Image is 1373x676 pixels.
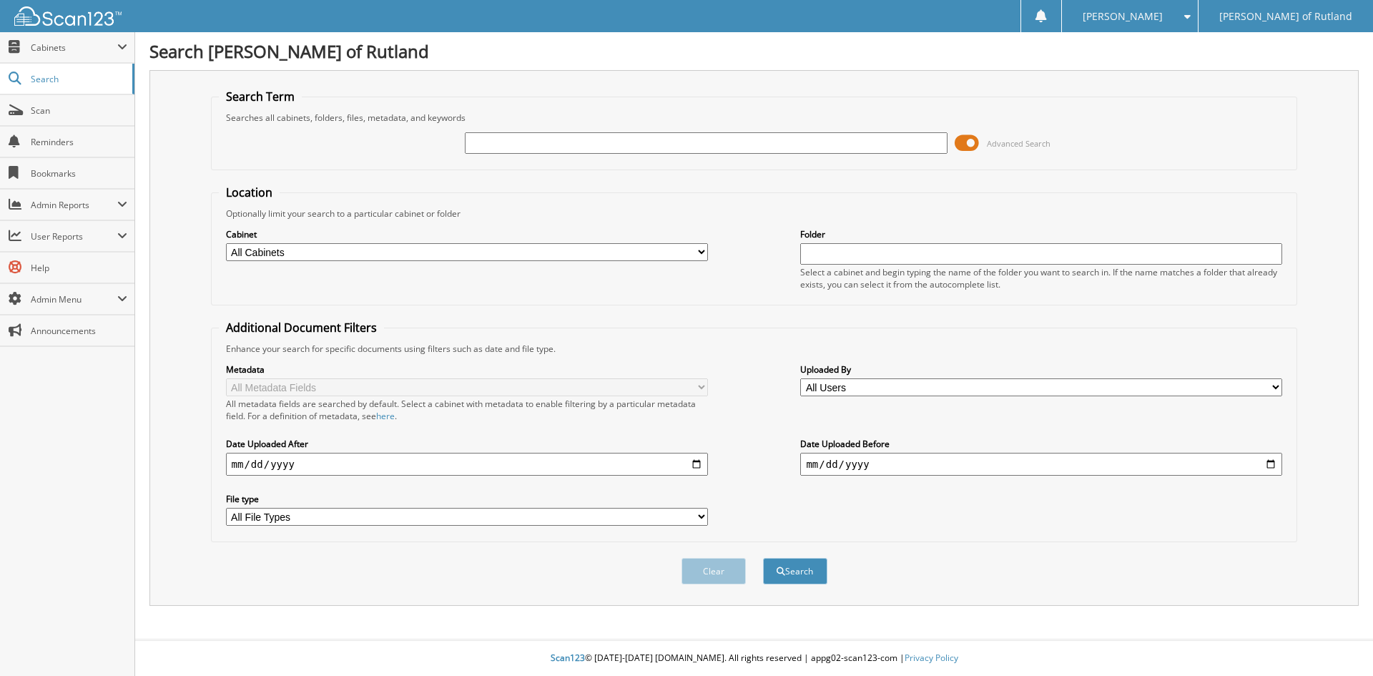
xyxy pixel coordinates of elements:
[800,438,1282,450] label: Date Uploaded Before
[987,138,1050,149] span: Advanced Search
[226,363,708,376] label: Metadata
[14,6,122,26] img: scan123-logo-white.svg
[149,39,1359,63] h1: Search [PERSON_NAME] of Rutland
[226,438,708,450] label: Date Uploaded After
[219,207,1290,220] div: Optionally limit your search to a particular cabinet or folder
[135,641,1373,676] div: © [DATE]-[DATE] [DOMAIN_NAME]. All rights reserved | appg02-scan123-com |
[219,185,280,200] legend: Location
[219,112,1290,124] div: Searches all cabinets, folders, files, metadata, and keywords
[226,453,708,476] input: start
[219,89,302,104] legend: Search Term
[1083,12,1163,21] span: [PERSON_NAME]
[31,73,125,85] span: Search
[31,41,117,54] span: Cabinets
[31,136,127,148] span: Reminders
[800,363,1282,376] label: Uploaded By
[551,652,585,664] span: Scan123
[800,228,1282,240] label: Folder
[800,453,1282,476] input: end
[219,343,1290,355] div: Enhance your search for specific documents using filters such as date and file type.
[800,266,1282,290] div: Select a cabinet and begin typing the name of the folder you want to search in. If the name match...
[763,558,827,584] button: Search
[376,410,395,422] a: here
[905,652,958,664] a: Privacy Policy
[31,293,117,305] span: Admin Menu
[681,558,746,584] button: Clear
[1219,12,1352,21] span: [PERSON_NAME] of Rutland
[31,325,127,337] span: Announcements
[31,104,127,117] span: Scan
[31,199,117,211] span: Admin Reports
[31,230,117,243] span: User Reports
[226,493,708,505] label: File type
[226,398,708,422] div: All metadata fields are searched by default. Select a cabinet with metadata to enable filtering b...
[31,167,127,180] span: Bookmarks
[219,320,384,335] legend: Additional Document Filters
[226,228,708,240] label: Cabinet
[31,262,127,274] span: Help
